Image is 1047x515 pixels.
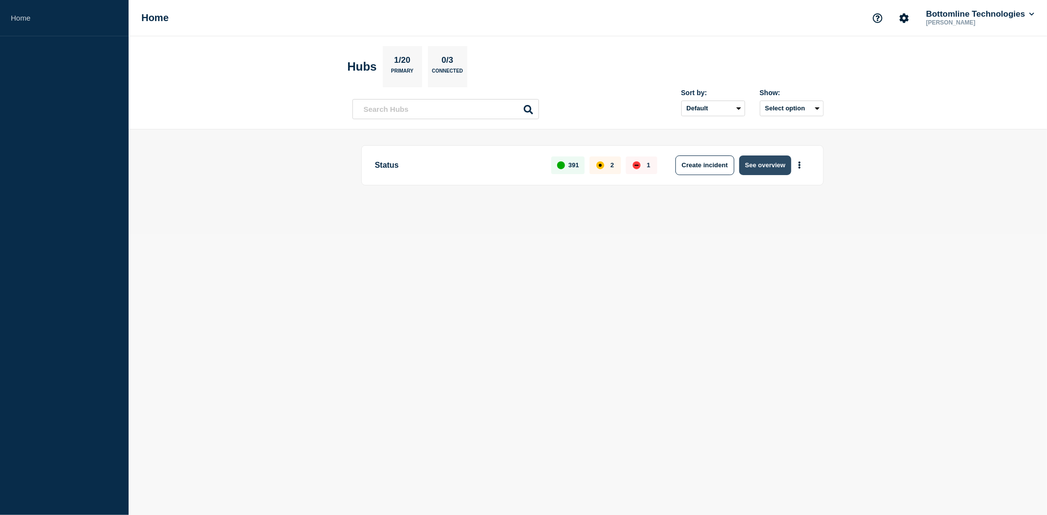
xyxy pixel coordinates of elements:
[894,8,914,28] button: Account settings
[568,161,579,169] p: 391
[681,89,745,97] div: Sort by:
[375,155,540,175] p: Status
[348,60,377,74] h2: Hubs
[141,12,169,24] h1: Home
[760,89,824,97] div: Show:
[633,161,641,169] div: down
[793,156,806,174] button: More actions
[438,55,457,68] p: 0/3
[352,99,539,119] input: Search Hubs
[924,9,1036,19] button: Bottomline Technologies
[611,161,614,169] p: 2
[596,161,604,169] div: affected
[681,101,745,116] select: Sort by
[675,155,734,175] button: Create incident
[647,161,650,169] p: 1
[739,155,791,175] button: See overview
[390,55,414,68] p: 1/20
[867,8,888,28] button: Support
[557,161,565,169] div: up
[391,68,414,78] p: Primary
[924,19,1026,26] p: [PERSON_NAME]
[760,101,824,116] button: Select option
[432,68,463,78] p: Connected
